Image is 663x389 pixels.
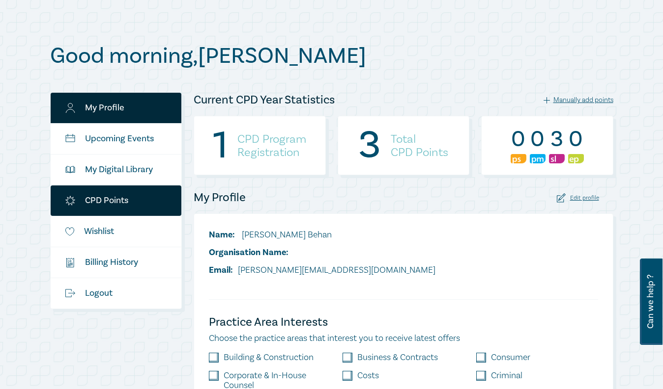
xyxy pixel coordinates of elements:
li: [PERSON_NAME] Behan [209,229,435,241]
label: Costs [357,371,379,381]
img: Practice Management & Business Skills [530,154,546,163]
label: Business & Contracts [357,353,438,363]
label: Criminal [491,371,522,381]
label: Consumer [491,353,530,363]
label: Building & Construction [224,353,314,363]
a: My Profile [51,93,182,123]
div: 3 [358,133,381,158]
tspan: $ [67,259,69,264]
h4: Practice Area Interests [209,314,598,330]
div: Edit profile [557,193,599,203]
li: [PERSON_NAME][EMAIL_ADDRESS][DOMAIN_NAME] [209,264,435,277]
h4: Total CPD Points [391,132,448,159]
span: Organisation Name: [209,247,288,258]
div: 3 [549,127,565,152]
a: CPD Points [51,185,182,216]
a: Wishlist [51,216,182,247]
div: 0 [568,127,584,152]
span: Email: [209,264,233,276]
a: My Digital Library [51,155,182,185]
a: Logout [51,278,182,309]
h1: Good morning , [PERSON_NAME] [50,43,613,69]
h4: CPD Program Registration [237,132,306,159]
a: Upcoming Events [51,124,182,154]
h4: Current CPD Year Statistics [194,92,335,108]
span: Name: [209,229,235,240]
span: Can we help ? [646,264,655,339]
h4: My Profile [194,190,246,206]
div: 0 [530,127,546,152]
a: $Billing History [51,247,182,278]
div: Manually add points [544,96,613,104]
p: Choose the practice areas that interest you to receive latest offers [209,332,598,345]
img: Ethics & Professional Responsibility [568,154,584,163]
img: Substantive Law [549,154,565,163]
div: 0 [511,127,526,152]
div: 1 [213,133,228,158]
img: Professional Skills [511,154,526,163]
